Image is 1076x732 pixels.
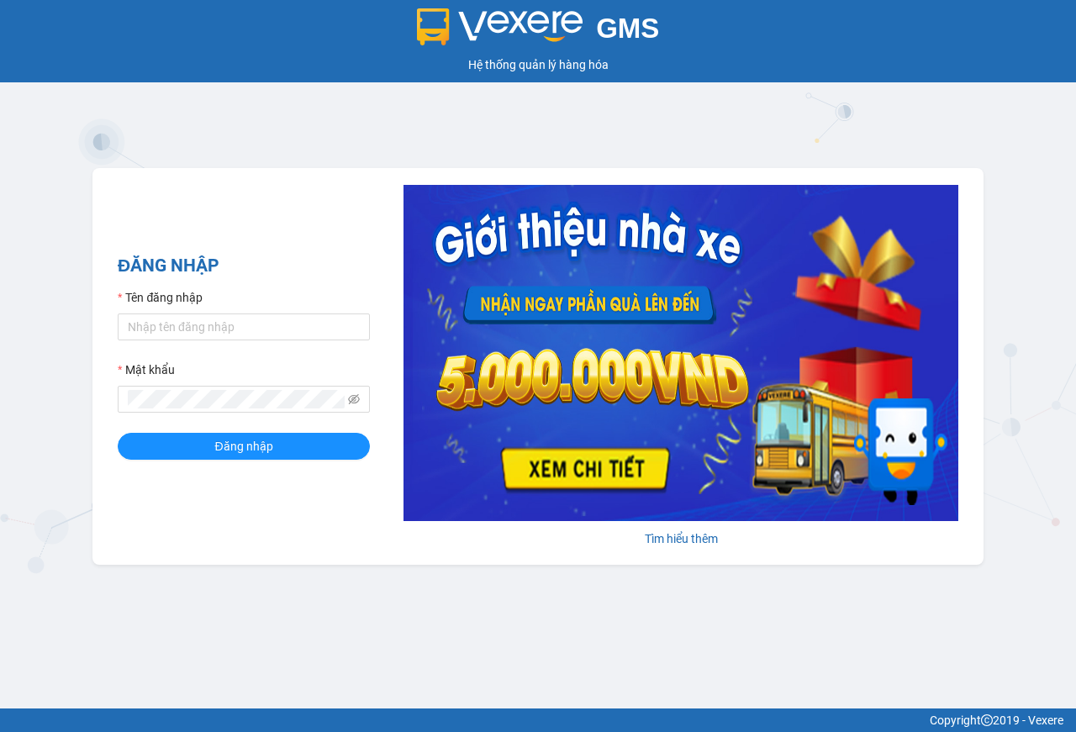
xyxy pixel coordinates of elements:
[118,433,370,460] button: Đăng nhập
[596,13,659,44] span: GMS
[128,390,345,408] input: Mật khẩu
[4,55,1072,74] div: Hệ thống quản lý hàng hóa
[214,437,272,456] span: Đăng nhập
[348,393,360,405] span: eye-invisible
[13,711,1063,729] div: Copyright 2019 - Vexere
[981,714,993,726] span: copyright
[403,529,958,548] div: Tìm hiểu thêm
[403,185,958,521] img: banner-0
[118,313,370,340] input: Tên đăng nhập
[417,25,660,39] a: GMS
[118,361,175,379] label: Mật khẩu
[118,252,370,280] h2: ĐĂNG NHẬP
[417,8,583,45] img: logo 2
[118,288,203,307] label: Tên đăng nhập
